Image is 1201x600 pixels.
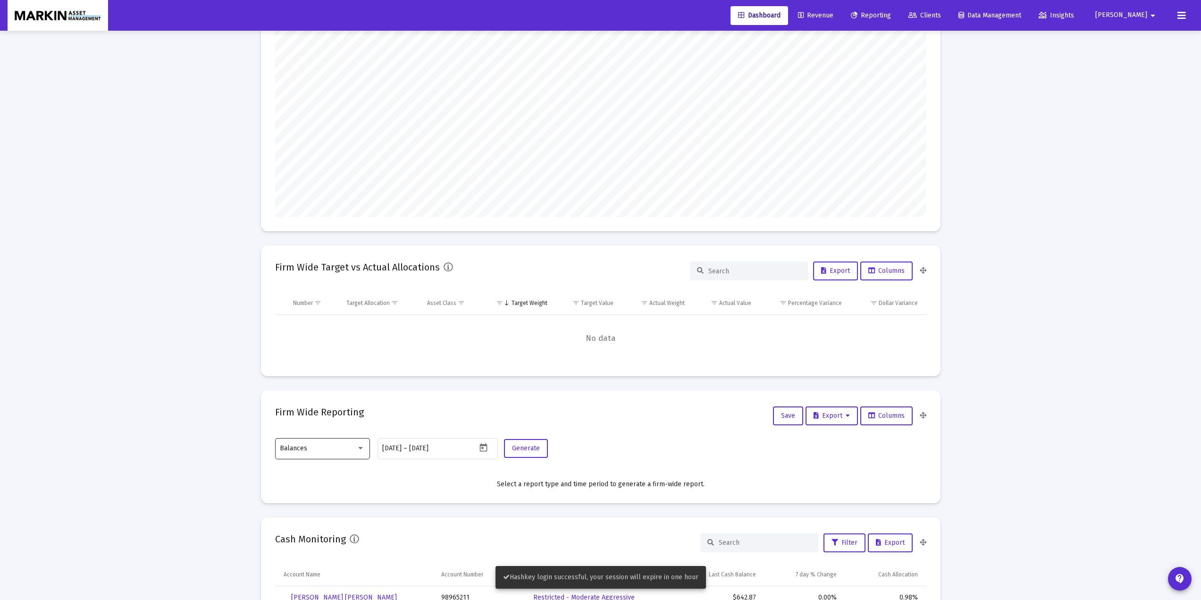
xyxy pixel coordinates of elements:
[958,11,1021,19] span: Data Management
[346,299,390,307] div: Target Allocation
[908,11,941,19] span: Clients
[496,299,503,306] span: Show filter options for column 'Target Weight'
[314,299,321,306] span: Show filter options for column 'Number'
[738,11,781,19] span: Dashboard
[773,406,803,425] button: Save
[876,539,905,547] span: Export
[427,299,456,307] div: Asset Class
[503,573,698,581] span: Hashkey login successful, your session will expire in one hour
[280,444,307,452] span: Balances
[512,444,540,452] span: Generate
[860,262,913,280] button: Columns
[15,6,101,25] img: Dashboard
[275,480,926,489] div: Select a report type and time period to generate a firm-wide report.
[851,11,891,19] span: Reporting
[409,445,454,452] input: End date
[709,571,756,578] div: Last Cash Balance
[1174,573,1185,584] mat-icon: contact_support
[435,564,520,586] td: Column Account Number
[420,292,483,314] td: Column Asset Class
[641,299,648,306] span: Show filter options for column 'Actual Weight'
[275,292,926,362] div: Data grid
[649,299,685,307] div: Actual Weight
[788,299,842,307] div: Percentage Variance
[796,571,837,578] div: 7 day % Change
[275,564,435,586] td: Column Account Name
[901,6,949,25] a: Clients
[1031,6,1082,25] a: Insights
[1084,6,1170,25] button: [PERSON_NAME]
[813,262,858,280] button: Export
[860,406,913,425] button: Columns
[673,564,763,586] td: Column Last Cash Balance
[403,445,407,452] span: –
[340,292,420,314] td: Column Target Allocation
[581,299,613,307] div: Target Value
[879,299,918,307] div: Dollar Variance
[843,6,899,25] a: Reporting
[711,299,718,306] span: Show filter options for column 'Actual Value'
[868,267,905,275] span: Columns
[719,299,751,307] div: Actual Value
[763,564,843,586] td: Column 7 day % Change
[708,267,801,275] input: Search
[758,292,848,314] td: Column Percentage Variance
[780,299,787,306] span: Show filter options for column 'Percentage Variance'
[293,299,313,307] div: Number
[806,406,858,425] button: Export
[951,6,1029,25] a: Data Management
[843,564,926,586] td: Column Cash Allocation
[870,299,877,306] span: Show filter options for column 'Dollar Variance'
[441,571,483,578] div: Account Number
[878,571,918,578] div: Cash Allocation
[512,299,547,307] div: Target Weight
[504,439,548,458] button: Generate
[483,292,554,314] td: Column Target Weight
[275,532,346,547] h2: Cash Monitoring
[798,11,833,19] span: Revenue
[382,445,402,452] input: Start date
[731,6,788,25] a: Dashboard
[1147,6,1159,25] mat-icon: arrow_drop_down
[275,333,926,344] span: No data
[868,533,913,552] button: Export
[823,533,865,552] button: Filter
[458,299,465,306] span: Show filter options for column 'Asset Class'
[572,299,580,306] span: Show filter options for column 'Target Value'
[868,412,905,420] span: Columns
[284,571,320,578] div: Account Name
[1095,11,1147,19] span: [PERSON_NAME]
[719,539,811,547] input: Search
[831,539,857,547] span: Filter
[477,441,490,455] button: Open calendar
[790,6,841,25] a: Revenue
[391,299,398,306] span: Show filter options for column 'Target Allocation'
[848,292,926,314] td: Column Dollar Variance
[821,267,850,275] span: Export
[814,412,850,420] span: Export
[620,292,691,314] td: Column Actual Weight
[275,405,364,420] h2: Firm Wide Reporting
[554,292,621,314] td: Column Target Value
[286,292,340,314] td: Column Number
[275,260,440,275] h2: Firm Wide Target vs Actual Allocations
[691,292,758,314] td: Column Actual Value
[781,412,795,420] span: Save
[1039,11,1074,19] span: Insights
